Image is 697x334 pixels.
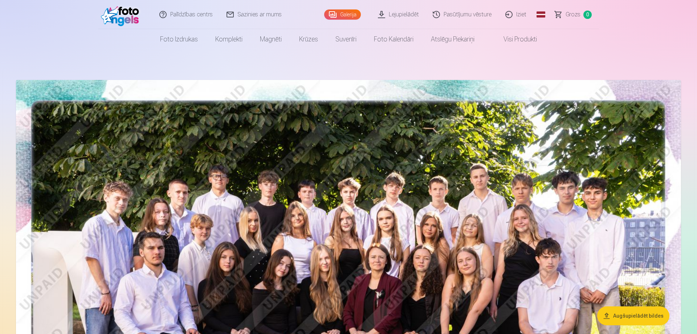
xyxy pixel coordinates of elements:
img: /fa1 [101,3,143,26]
a: Galerija [324,9,361,20]
a: Foto izdrukas [151,29,207,49]
button: Augšupielādēt bildes [597,306,669,325]
a: Visi produkti [483,29,546,49]
span: Grozs [566,10,580,19]
a: Krūzes [290,29,327,49]
a: Foto kalendāri [365,29,422,49]
a: Magnēti [251,29,290,49]
a: Atslēgu piekariņi [422,29,483,49]
a: Komplekti [207,29,251,49]
span: 0 [583,11,592,19]
a: Suvenīri [327,29,365,49]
